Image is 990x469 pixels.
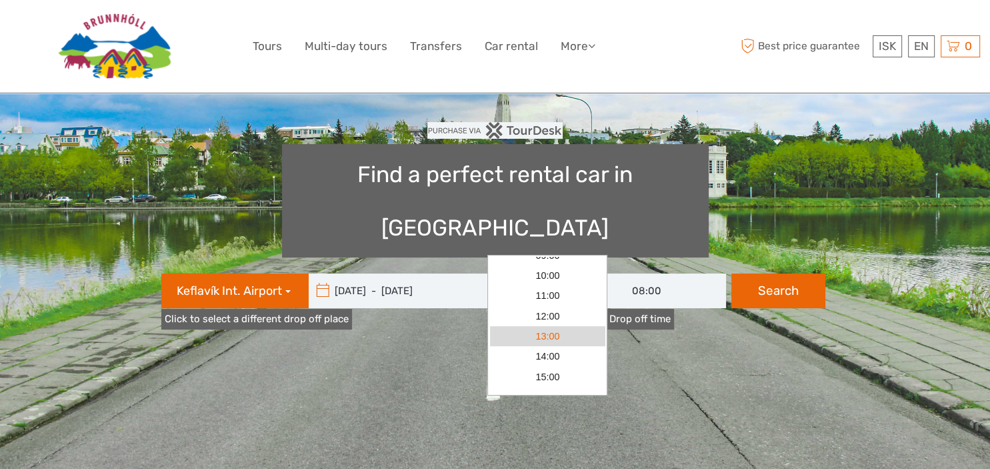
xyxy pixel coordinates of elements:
[19,23,151,34] p: We're away right now. Please check back later!
[606,274,726,308] input: Drop off time
[153,21,169,37] button: Open LiveChat chat widget
[490,326,605,346] a: 13:00
[963,39,974,53] span: 0
[490,346,605,366] a: 14:00
[490,286,605,306] a: 11:00
[490,387,605,407] a: 16:00
[161,274,309,308] button: Keflavík Int. Airport
[561,37,595,56] a: More
[485,37,538,56] a: Car rental
[161,309,352,330] a: Click to select a different drop off place
[490,367,605,387] a: 15:00
[253,37,282,56] a: Tours
[177,283,282,300] span: Keflavík Int. Airport
[427,122,563,139] img: PurchaseViaTourDesk.png
[879,39,896,53] span: ISK
[606,309,674,330] label: Drop off time
[737,35,869,57] span: Best price guarantee
[282,144,709,258] h1: Find a perfect rental car in [GEOGRAPHIC_DATA]
[309,274,489,308] input: Pick up and drop off date
[908,35,935,57] div: EN
[490,306,605,326] a: 12:00
[490,266,605,286] a: 10:00
[731,274,825,308] button: Search
[55,10,179,83] img: 842-d8486d28-25b1-4ae4-99a1-80b19c3c040c_logo_big.jpg
[305,37,387,56] a: Multi-day tours
[410,37,462,56] a: Transfers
